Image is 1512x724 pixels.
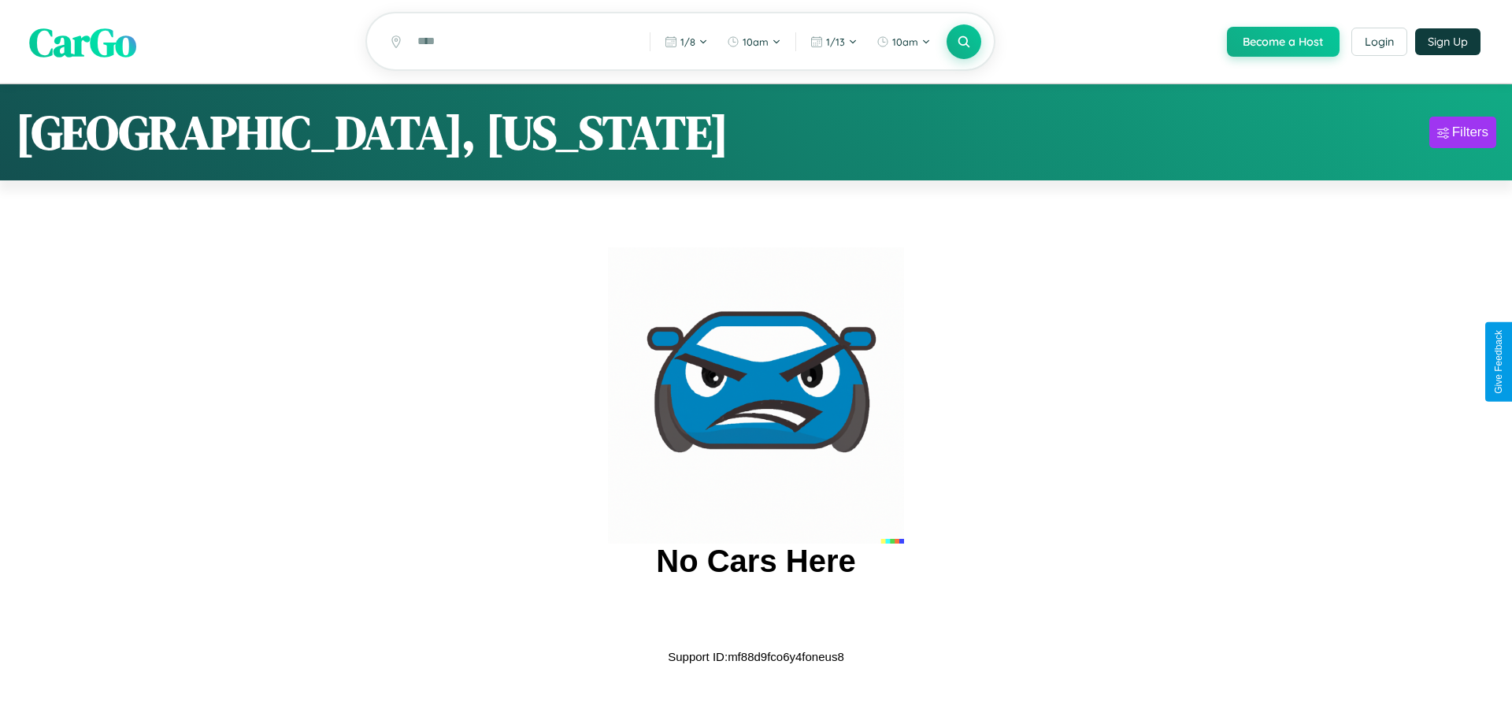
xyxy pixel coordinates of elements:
div: Filters [1452,124,1488,140]
button: 10am [719,29,789,54]
h1: [GEOGRAPHIC_DATA], [US_STATE] [16,100,728,165]
p: Support ID: mf88d9fco6y4foneus8 [668,646,843,667]
button: Login [1351,28,1407,56]
button: Sign Up [1415,28,1480,55]
span: 10am [743,35,769,48]
span: 1 / 13 [826,35,845,48]
button: 1/8 [657,29,716,54]
span: 1 / 8 [680,35,695,48]
button: Filters [1429,117,1496,148]
h2: No Cars Here [656,544,855,579]
button: Become a Host [1227,27,1340,57]
img: car [608,247,904,544]
span: 10am [892,35,918,48]
button: 1/13 [802,29,865,54]
div: Give Feedback [1493,330,1504,394]
button: 10am [869,29,939,54]
span: CarGo [29,14,136,69]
